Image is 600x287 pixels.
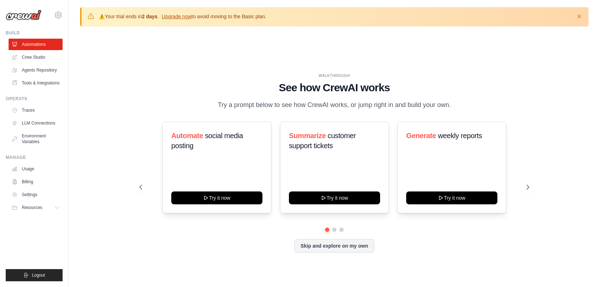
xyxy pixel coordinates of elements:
a: Billing [9,176,63,188]
div: WALKTHROUGH [139,73,529,78]
span: Generate [406,132,436,140]
span: weekly reports [438,132,482,140]
span: Logout [32,272,45,278]
strong: 2 days [142,14,158,19]
a: Traces [9,104,63,116]
p: Try a prompt below to see how CrewAI works, or jump right in and build your own. [214,100,454,110]
a: Automations [9,39,63,50]
span: Resources [22,205,42,210]
div: Manage [6,155,63,160]
div: Operate [6,96,63,102]
button: Logout [6,269,63,281]
img: Logo [6,10,41,20]
p: Your trial ends in . to avoid moving to the Basic plan. [99,13,266,20]
button: Try it now [171,191,262,204]
a: Environment Variables [9,130,63,147]
a: Settings [9,189,63,200]
h1: See how CrewAI works [139,81,529,94]
button: Try it now [289,191,380,204]
button: Resources [9,202,63,213]
a: Upgrade now [162,14,191,19]
button: Try it now [406,191,497,204]
a: Usage [9,163,63,175]
a: Agents Repository [9,64,63,76]
div: Build [6,30,63,36]
strong: ⚠️ [99,14,105,19]
button: Skip and explore on my own [294,239,374,253]
a: LLM Connections [9,117,63,129]
span: Automate [171,132,203,140]
span: Summarize [289,132,326,140]
span: social media posting [171,132,243,150]
a: Crew Studio [9,52,63,63]
a: Tools & Integrations [9,77,63,89]
span: customer support tickets [289,132,356,150]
